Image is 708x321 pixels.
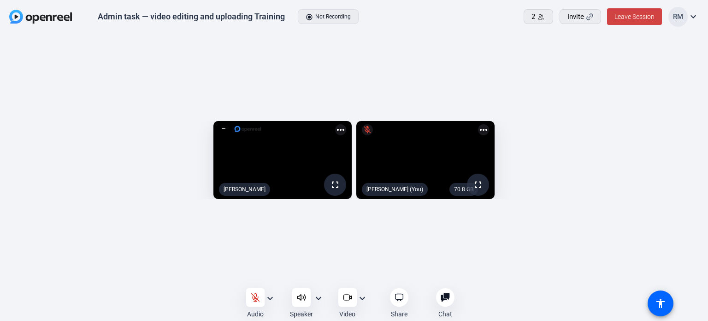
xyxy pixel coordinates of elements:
mat-icon: more_horiz [478,124,489,135]
div: 70.8 GB [449,183,478,196]
div: Share [391,309,407,319]
button: 2 [524,9,553,24]
button: Leave Session [607,8,662,25]
div: [PERSON_NAME] [219,183,270,196]
img: logo [234,124,262,133]
span: 2 [531,12,535,22]
div: RM [668,7,688,27]
div: Admin task — video editing and uploading Training [98,11,285,22]
mat-icon: accessibility [655,298,666,309]
div: Video [339,309,355,319]
mat-icon: fullscreen [330,179,341,190]
div: Chat [438,309,452,319]
span: Leave Session [614,13,655,20]
div: [PERSON_NAME] (You) [362,183,428,196]
mat-icon: expand_more [265,293,276,304]
mat-icon: mic_off [362,124,373,135]
span: Invite [567,12,584,22]
div: Audio [247,309,264,319]
button: Invite [560,9,601,24]
img: OpenReel logo [9,10,72,24]
mat-icon: more_horiz [335,124,346,135]
mat-icon: expand_more [313,293,324,304]
mat-icon: expand_more [357,293,368,304]
mat-icon: expand_more [688,11,699,22]
mat-icon: fullscreen [472,179,484,190]
div: Speaker [290,309,313,319]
